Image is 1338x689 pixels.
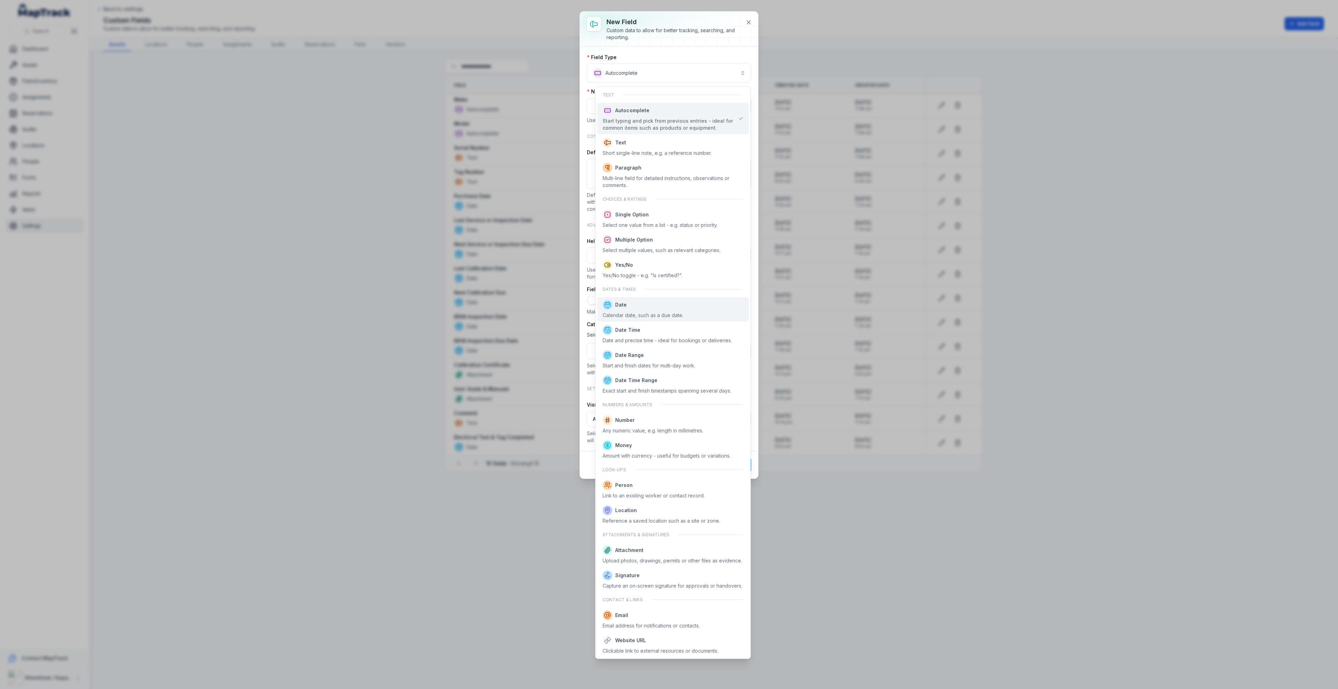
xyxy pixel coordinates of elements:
span: Single Option [615,211,649,218]
div: Email address for notifications or contacts. [603,622,700,629]
div: Select one value from a list - e.g. status or priority. [603,222,718,229]
div: Attachments & signatures [597,528,749,542]
div: Calendar date, such as a due date. [603,312,683,319]
div: Date and precise time - ideal for bookings or deliveries. [603,337,732,344]
span: Signature [615,572,640,579]
div: Choices & ratings [597,192,749,206]
span: Email [615,612,628,619]
div: Upload photos, drawings, permits or other files as evidence. [603,557,742,564]
span: Location [615,507,637,514]
span: Date Time Range [615,377,657,384]
div: Contact & links [597,593,749,607]
span: Yes/No [615,261,633,268]
div: Reference a saved location such as a site or zone. [603,517,720,524]
span: Paragraph [615,164,641,171]
span: Attachment [615,547,643,554]
div: Any numeric value, e.g. length in millimetres. [603,427,703,434]
span: Number [615,417,635,424]
span: Date Range [615,352,644,359]
span: Text [615,139,626,146]
div: Clickable link to external resources or documents. [603,647,718,654]
div: Dates & times [597,282,749,296]
div: Exact start and finish timestamps spanning several days. [603,387,731,394]
div: Text [597,88,749,102]
div: Autocomplete [595,86,751,659]
div: Short single-line note, e.g. a reference number. [603,150,712,157]
span: Money [615,442,632,449]
div: Start typing and pick from previous entries - ideal for common items such as products or equipment. [603,117,733,131]
span: Multiple Option [615,236,653,243]
div: Multi-line field for detailed instructions, observations or comments. [603,175,744,189]
button: Autocomplete [587,64,751,82]
span: Date Time [615,326,640,333]
div: Start and finish dates for multi-day work. [603,362,695,369]
div: Look-ups [597,463,749,477]
span: Date [615,301,627,308]
span: Website URL [615,637,646,644]
span: Autocomplete [615,107,649,114]
div: Yes/No toggle - e.g. "Is certified?". [603,272,683,279]
div: Capture an on-screen signature for approvals or handovers. [603,582,742,589]
div: Select multiple values, such as relevant categories. [603,247,720,254]
span: Person [615,482,633,489]
div: Amount with currency - useful for budgets or variations. [603,452,731,459]
div: Link to an existing worker or contact record. [603,492,705,499]
div: Numbers & amounts [597,398,749,412]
